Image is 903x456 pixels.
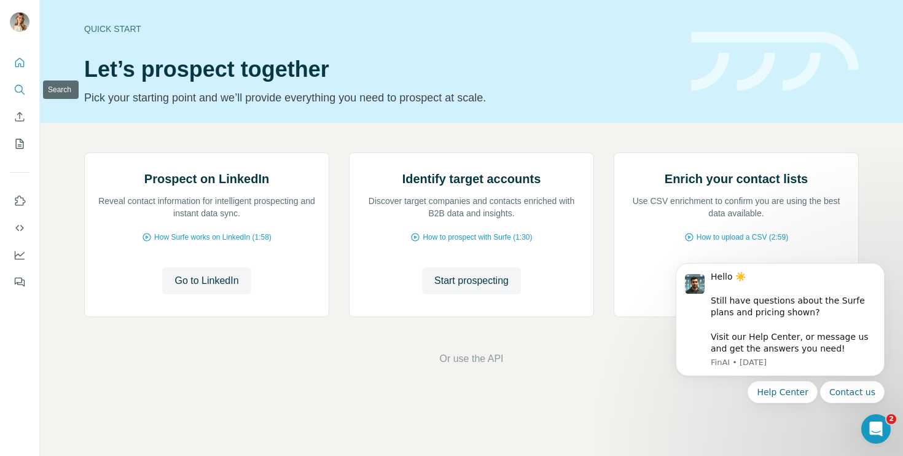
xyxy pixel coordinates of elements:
[665,170,808,187] h2: Enrich your contact lists
[10,79,29,101] button: Search
[627,195,846,219] p: Use CSV enrichment to confirm you are using the best data available.
[886,414,896,424] span: 2
[861,414,891,444] iframe: Intercom live chat
[423,232,532,243] span: How to prospect with Surfe (1:30)
[10,106,29,128] button: Enrich CSV
[10,52,29,74] button: Quick start
[402,170,541,187] h2: Identify target accounts
[657,222,903,423] iframe: Intercom notifications message
[84,57,676,82] h1: Let’s prospect together
[174,273,238,288] span: Go to LinkedIn
[434,273,509,288] span: Start prospecting
[10,12,29,32] img: Avatar
[422,267,521,294] button: Start prospecting
[10,133,29,155] button: My lists
[10,244,29,266] button: Dashboard
[362,195,581,219] p: Discover target companies and contacts enriched with B2B data and insights.
[10,190,29,212] button: Use Surfe on LinkedIn
[144,170,269,187] h2: Prospect on LinkedIn
[97,195,316,219] p: Reveal contact information for intelligent prospecting and instant data sync.
[10,271,29,293] button: Feedback
[84,89,676,106] p: Pick your starting point and we’ll provide everything you need to prospect at scale.
[162,267,251,294] button: Go to LinkedIn
[691,32,859,92] img: banner
[154,232,272,243] span: How Surfe works on LinkedIn (1:58)
[439,352,503,366] button: Or use the API
[84,23,676,35] div: Quick start
[10,217,29,239] button: Use Surfe API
